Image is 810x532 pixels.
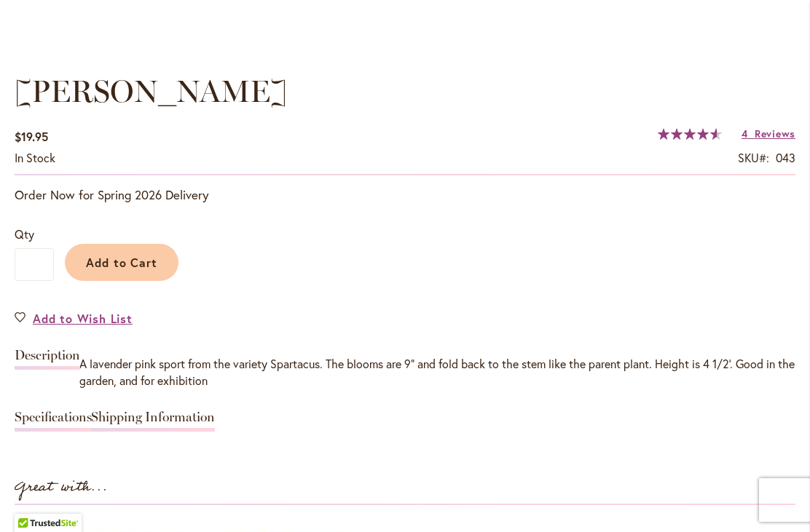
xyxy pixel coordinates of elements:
[15,475,108,499] strong: Great with...
[15,150,55,165] span: In stock
[738,150,769,165] strong: SKU
[86,255,158,270] span: Add to Cart
[15,310,133,327] a: Add to Wish List
[15,73,287,110] span: [PERSON_NAME]
[15,341,795,440] div: Detailed Product Info
[15,129,48,144] span: $19.95
[15,356,795,389] div: A lavender pink sport from the variety Spartacus. The blooms are 9" and fold back to the stem lik...
[658,128,722,140] div: 92%
[11,480,52,521] iframe: Launch Accessibility Center
[15,349,80,370] a: Description
[15,186,795,204] p: Order Now for Spring 2026 Delivery
[33,310,133,327] span: Add to Wish List
[65,244,178,281] button: Add to Cart
[742,127,748,140] span: 4
[742,127,795,140] a: 4 Reviews
[776,150,795,167] div: 043
[15,150,55,167] div: Availability
[15,226,34,242] span: Qty
[15,410,92,432] a: Specifications
[91,410,215,432] a: Shipping Information
[755,127,795,140] span: Reviews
